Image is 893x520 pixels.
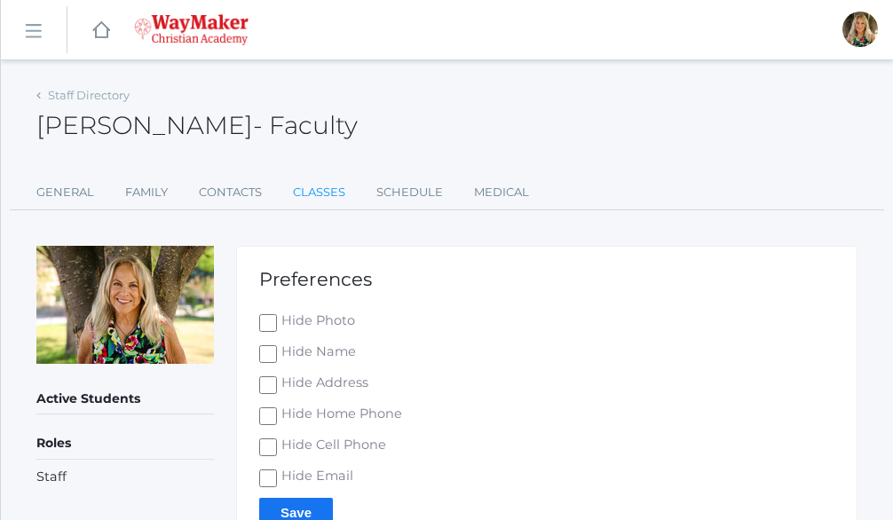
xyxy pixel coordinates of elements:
[259,269,834,289] h1: Preferences
[259,345,277,363] input: Hide Name
[259,469,277,487] input: Hide Email
[376,175,443,210] a: Schedule
[259,314,277,332] input: Hide Photo
[293,175,345,210] a: Classes
[199,175,262,210] a: Contacts
[36,246,214,364] img: Claudia Marosz
[134,14,249,45] img: waymaker-logo-stack-white-1602f2b1af18da31a5905e9982d058868370996dac5278e84edea6dabf9a3315.png
[125,175,168,210] a: Family
[36,112,358,139] h2: [PERSON_NAME]
[277,343,356,365] span: Hide Name
[277,467,353,489] span: Hide Email
[48,88,130,102] a: Staff Directory
[277,311,355,334] span: Hide Photo
[259,438,277,456] input: Hide Cell Phone
[277,436,386,458] span: Hide Cell Phone
[277,374,368,396] span: Hide Address
[36,384,214,414] h5: Active Students
[36,468,214,487] li: Staff
[474,175,529,210] a: Medical
[253,110,358,140] span: - Faculty
[277,405,402,427] span: Hide Home Phone
[36,175,94,210] a: General
[842,12,878,47] div: Claudia Marosz
[259,376,277,394] input: Hide Address
[259,407,277,425] input: Hide Home Phone
[36,429,214,459] h5: Roles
